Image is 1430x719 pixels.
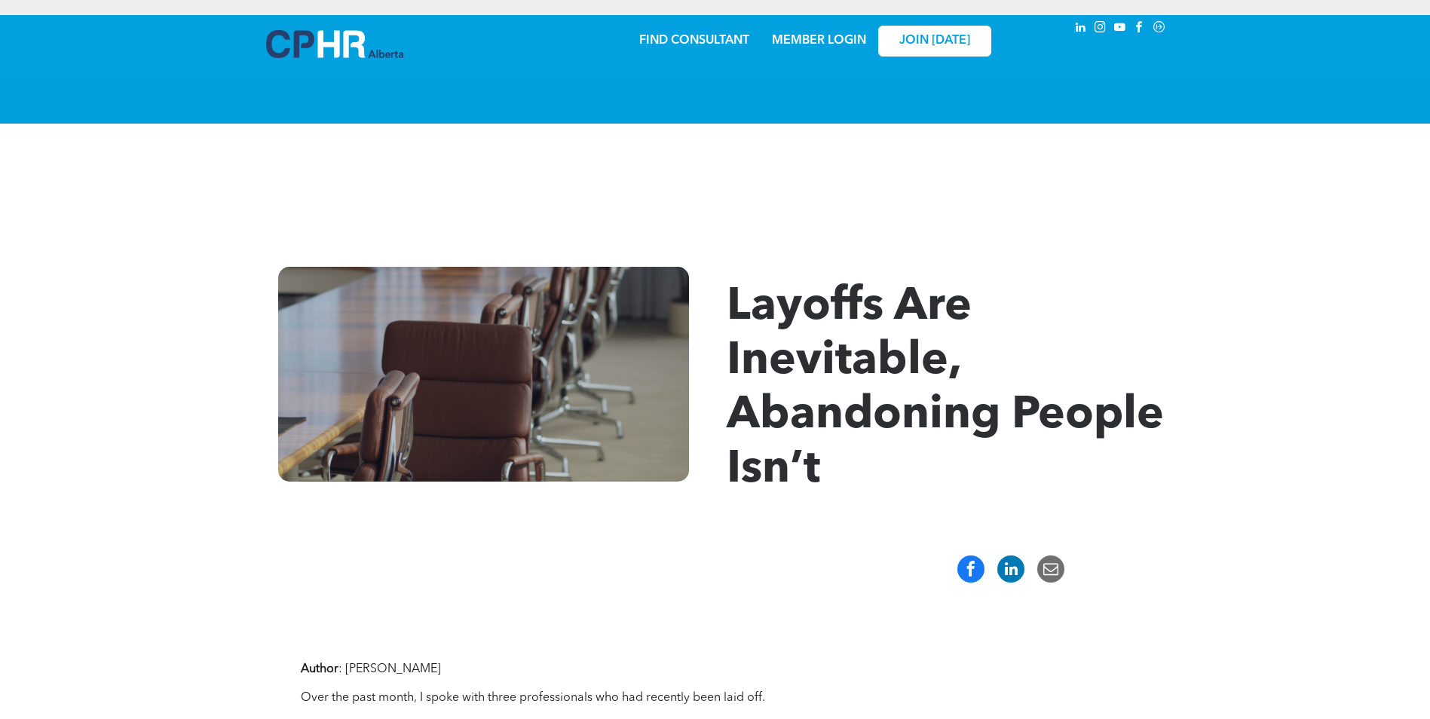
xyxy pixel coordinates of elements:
[266,30,403,58] img: A blue and white logo for cp alberta
[899,34,970,48] span: JOIN [DATE]
[639,35,749,47] a: FIND CONSULTANT
[301,692,765,704] span: Over the past month, I spoke with three professionals who had recently been laid off.
[1092,19,1109,39] a: instagram
[772,35,866,47] a: MEMBER LOGIN
[878,26,991,57] a: JOIN [DATE]
[338,663,441,675] span: : [PERSON_NAME]
[1073,19,1089,39] a: linkedin
[1151,19,1168,39] a: Social network
[1112,19,1128,39] a: youtube
[727,285,1164,493] span: Layoffs Are Inevitable, Abandoning People Isn’t
[301,663,338,675] strong: Author
[1131,19,1148,39] a: facebook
